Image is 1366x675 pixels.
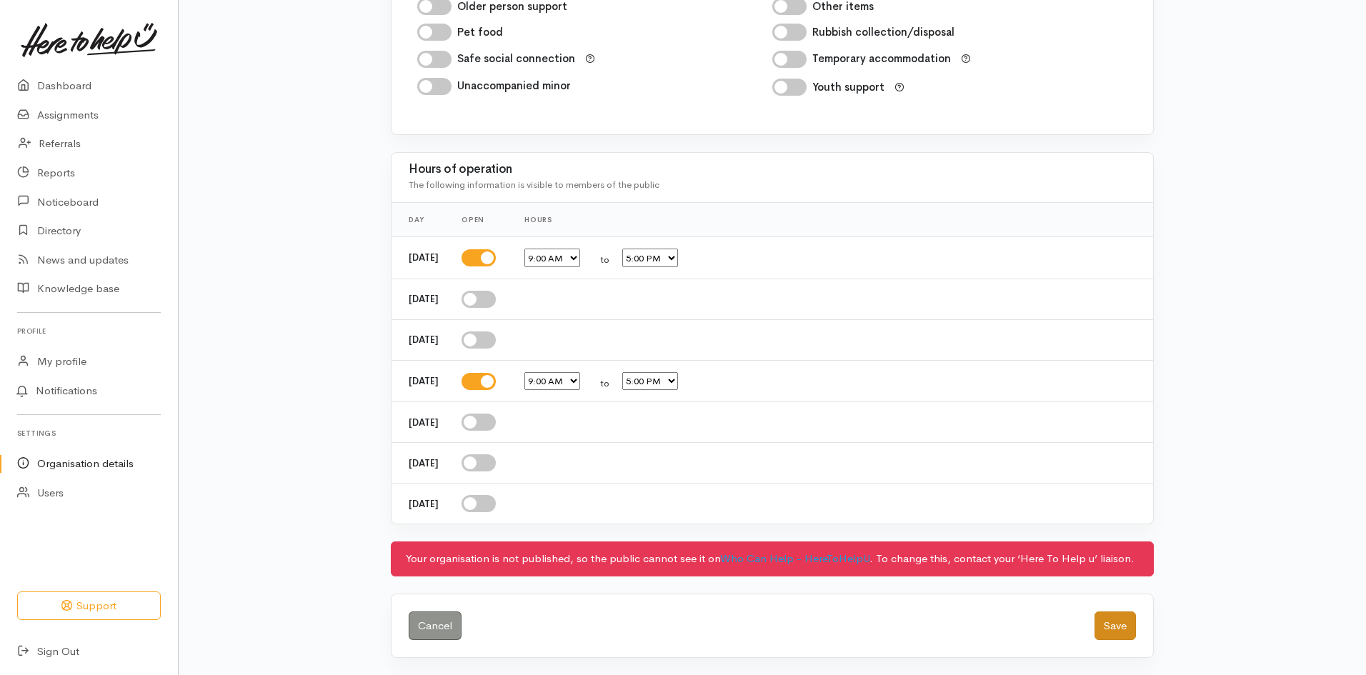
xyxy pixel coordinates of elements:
[812,51,951,67] label: Temporary accommodation
[409,416,439,429] b: [DATE]
[457,24,503,41] label: Pet food
[17,424,161,443] h6: Settings
[409,334,439,346] b: [DATE]
[409,293,439,305] b: [DATE]
[457,78,571,94] label: Unaccompanied minor
[409,457,439,469] b: [DATE]
[812,24,954,41] label: Rubbish collection/disposal
[17,321,161,341] h6: Profile
[812,79,884,96] label: Youth support
[392,203,450,237] th: Day
[720,551,869,565] a: Who Can Help - HereToHelpU
[457,51,575,67] label: Safe social connection
[391,541,1154,576] div: Your organisation is not published, so the public cannot see it on . To change this, contact your...
[409,251,439,264] b: [DATE]
[409,498,439,510] b: [DATE]
[409,179,659,191] span: The following information is visible to members of the public
[450,203,513,237] th: Open
[409,375,439,387] b: [DATE]
[17,591,161,621] button: Support
[600,372,609,391] span: to
[409,611,462,641] a: Cancel
[600,249,609,267] span: to
[513,203,1153,237] th: Hours
[409,163,1136,176] h3: Hours of operation
[1095,611,1136,641] button: Save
